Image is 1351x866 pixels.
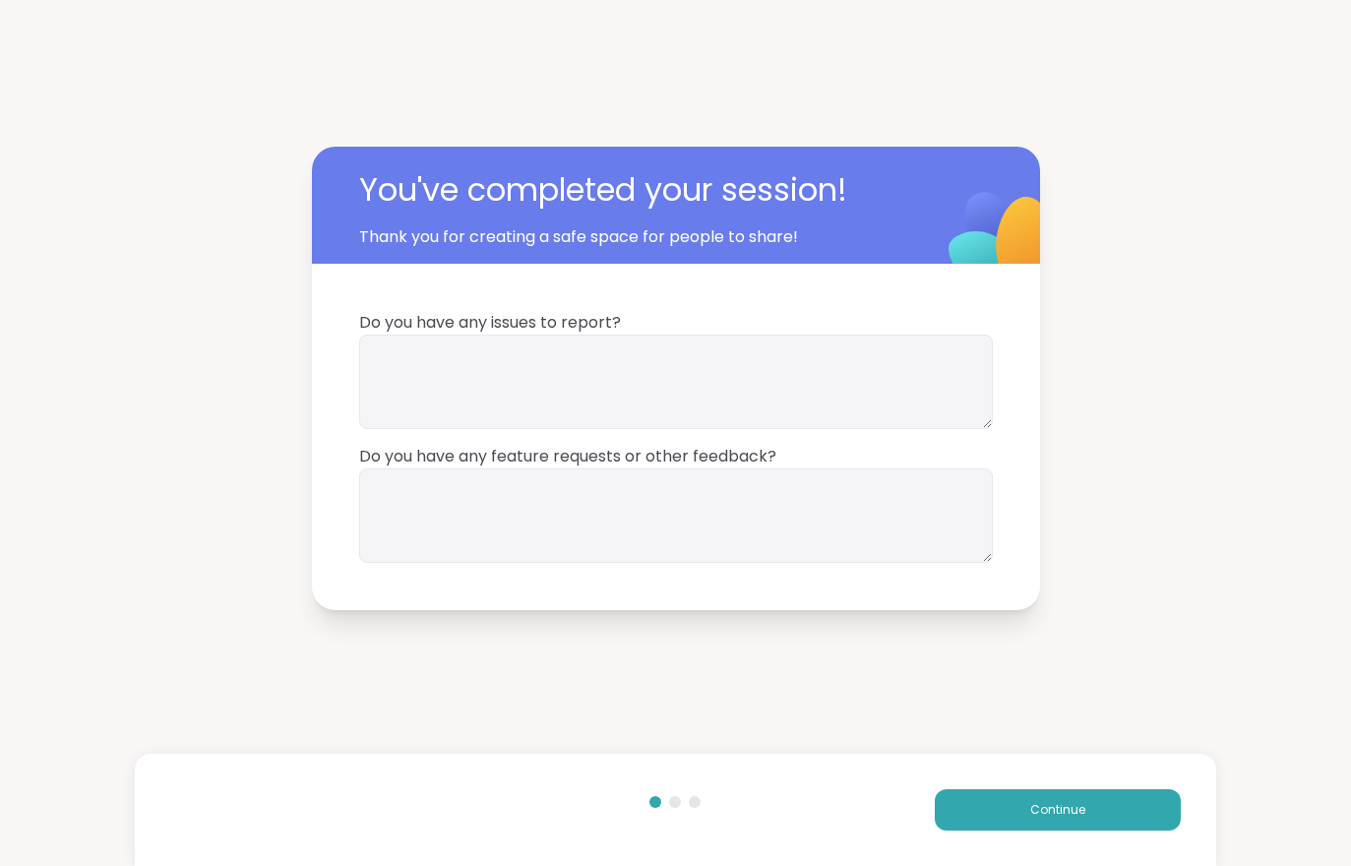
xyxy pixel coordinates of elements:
[359,445,993,468] span: Do you have any feature requests or other feedback?
[359,311,993,335] span: Do you have any issues to report?
[902,141,1098,337] img: ShareWell Logomark
[359,166,930,214] span: You've completed your session!
[359,225,900,249] span: Thank you for creating a safe space for people to share!
[1030,801,1085,819] span: Continue
[935,789,1181,831] button: Continue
